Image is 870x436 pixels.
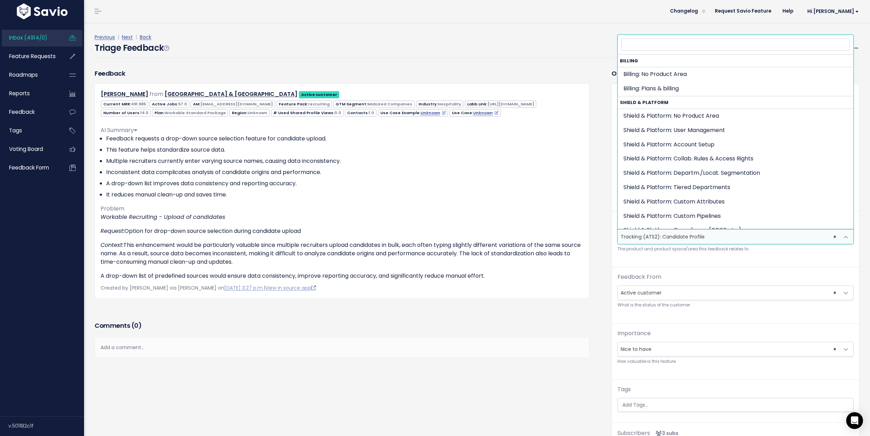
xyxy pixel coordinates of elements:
[617,385,631,394] label: Tags
[116,34,120,41] span: |
[9,108,35,116] span: Feedback
[833,230,836,244] span: ×
[101,205,124,213] span: Problem
[618,230,839,244] span: Tracking (ATS2): Candidate Profile
[101,90,148,98] a: [PERSON_NAME]
[165,110,226,116] span: Workable Standard Package
[248,110,267,116] span: Unknown
[101,227,124,235] em: Request:
[265,284,316,291] a: View in source app
[618,286,839,300] span: Active customer
[617,273,661,281] label: Feedback From
[618,138,854,152] li: Shield & Platform: Account Setup
[369,110,374,116] span: 1.0
[140,110,149,116] span: 14.0
[140,34,151,41] a: Back
[106,146,584,154] li: This feature helps standardize source data.
[106,168,584,177] li: Inconsistent data complicates analysis of candidate origins and performance.
[618,123,854,138] li: Shield & Platform: User Management
[2,160,58,176] a: Feedback form
[150,101,189,108] span: Active Jobs:
[200,101,273,107] span: [EMAIL_ADDRESS][DOMAIN_NAME]
[2,141,58,157] a: Voting Board
[618,342,839,356] span: Nice to have
[670,9,698,14] span: Changelog
[152,109,228,117] span: Plan:
[9,145,43,153] span: Voting Board
[618,223,854,237] li: Shield & Platform: Compliance (GDPR etc.)
[308,101,330,107] span: recruiting
[617,342,854,357] span: Nice to have
[95,321,589,331] h3: Comments ( )
[134,34,138,41] span: |
[709,6,777,16] a: Request Savio Feature
[618,166,854,180] li: Shield & Platform: Departm./Locat. Segmentation
[224,284,264,291] a: [DATE] 3:27 p.m.
[106,134,584,143] li: Feedback requests a drop-down source selection feature for candidate upload.
[9,164,49,171] span: Feedback form
[618,109,854,123] li: Shield & Platform: No Product Area
[618,209,854,223] li: Shield & Platform: Custom Pipelines
[833,342,836,356] span: ×
[807,9,859,14] span: Hi [PERSON_NAME]
[101,241,584,266] p: This enhancement would be particularly valuable since multiple recruiters upload candidates in bu...
[618,67,854,82] li: Billing: No Product Area
[2,123,58,139] a: Tags
[95,34,115,41] a: Previous
[618,180,854,195] li: Shield & Platform: Tiered Departments
[15,4,69,19] img: logo-white.9d6f32f41409.svg
[95,69,125,78] h3: Feedback
[618,152,854,166] li: Shield & Platform: Collab. Rules & Access Rights
[438,101,461,107] span: Hospitality
[617,358,854,365] small: How valuable is this feature
[8,417,84,435] div: v.501182c1f
[846,412,863,429] div: Open Intercom Messenger
[150,90,163,98] span: from
[106,179,584,188] li: A drop-down list improves data consistency and reporting accuracy.
[9,34,47,41] span: Inbox (4914/0)
[9,53,56,60] span: Feature Requests
[101,101,148,108] span: Current MRR:
[2,85,58,102] a: Reports
[799,6,864,17] a: Hi [PERSON_NAME]
[101,109,151,117] span: Number of Users:
[2,48,58,64] a: Feature Requests
[449,109,500,117] span: Use Case:
[618,96,854,295] li: Shield & Platform
[101,284,316,291] span: Created by [PERSON_NAME] via [PERSON_NAME] on |
[617,245,854,253] small: The product and product space/area this feedback relates to
[421,110,446,116] a: Unknown
[473,110,498,116] a: Unknown
[101,272,584,280] p: A drop-down list of predefined sources would ensure data consistency, improve reporting accuracy,...
[618,55,854,96] li: Billing
[101,241,123,249] em: Context:
[101,213,225,221] em: Workable Recruiting - Upload of candidates
[2,30,58,46] a: Inbox (4914/0)
[2,67,58,83] a: Roadmaps
[617,285,854,300] span: Active customer
[617,229,854,244] span: Tracking (ATS2): Candidate Profile
[229,109,269,117] span: Region:
[9,127,22,134] span: Tags
[9,71,38,78] span: Roadmaps
[618,195,854,209] li: Shield & Platform: Custom Attributes
[612,69,859,78] h3: Organize
[2,104,58,120] a: Feedback
[618,82,854,96] li: Billing: Plans & billing
[620,401,855,409] input: Add Tags...
[617,302,854,309] small: What is the status of the customer
[833,286,836,300] span: ×
[618,96,854,109] strong: Shield & Platform
[122,34,133,41] a: Next
[9,90,30,97] span: Reports
[165,90,297,98] a: [GEOGRAPHIC_DATA] & [GEOGRAPHIC_DATA]
[333,101,415,108] span: GTM Segment:
[301,92,337,97] strong: Active customer
[367,101,412,107] span: Midsized Companies
[334,110,341,116] span: 0.0
[178,101,187,107] span: 57.0
[378,109,448,117] span: Use Case Example:
[95,42,169,54] h4: Triage Feedback
[101,227,584,235] p: Option for drop-down source selection during candidate upload
[95,337,589,358] div: Add a comment...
